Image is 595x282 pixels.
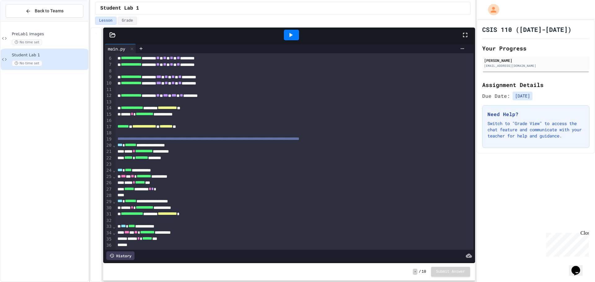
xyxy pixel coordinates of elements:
h2: Assignment Details [482,80,589,89]
div: 10 [105,80,112,86]
span: No time set [12,60,42,66]
div: History [106,251,134,260]
div: 7 [105,62,112,68]
span: Fold line [112,143,116,148]
span: Fold line [112,168,116,173]
div: 12 [105,93,112,99]
h2: Your Progress [482,44,589,53]
button: Lesson [95,17,117,25]
div: 22 [105,155,112,161]
div: 29 [105,199,112,205]
div: main.py [105,44,136,53]
div: 27 [105,186,112,193]
div: [PERSON_NAME] [484,58,588,63]
div: 6 [105,55,112,62]
div: My Account [482,2,501,17]
div: 15 [105,111,112,118]
div: 25 [105,174,112,180]
span: Fold line [112,174,116,179]
div: 33 [105,223,112,230]
div: 13 [105,99,112,105]
h3: Need Help? [487,111,584,118]
div: 8 [105,68,112,74]
div: 32 [105,218,112,224]
div: 16 [105,118,112,124]
div: 9 [105,74,112,80]
div: 19 [105,136,112,142]
div: 30 [105,205,112,211]
iframe: chat widget [569,257,589,276]
span: Fold line [112,230,116,235]
div: 36 [105,242,112,249]
span: / [419,269,421,274]
div: 34 [105,230,112,236]
span: Student Lab 1 [12,53,87,58]
span: - [413,269,417,275]
span: [DATE] [513,92,532,100]
div: 35 [105,236,112,242]
span: Submit Answer [436,269,465,274]
div: 31 [105,211,112,217]
div: 28 [105,193,112,199]
span: Student Lab 1 [100,5,139,12]
div: 26 [105,180,112,186]
div: 21 [105,149,112,155]
span: Due Date: [482,92,510,100]
div: 20 [105,142,112,149]
h1: CSIS 110 ([DATE]-[DATE]) [482,25,571,34]
div: 17 [105,124,112,130]
iframe: chat widget [544,230,589,257]
div: 23 [105,161,112,167]
span: No time set [12,39,42,45]
button: Submit Answer [431,267,470,277]
div: 11 [105,87,112,93]
div: main.py [105,46,128,52]
div: 24 [105,167,112,174]
span: 10 [422,269,426,274]
div: Chat with us now!Close [2,2,43,39]
span: Back to Teams [35,8,64,14]
div: [EMAIL_ADDRESS][DOMAIN_NAME] [484,63,588,68]
p: Switch to "Grade View" to access the chat feature and communicate with your teacher for help and ... [487,120,584,139]
button: Grade [118,17,137,25]
span: Fold line [112,224,116,229]
div: 18 [105,130,112,136]
button: Back to Teams [6,4,83,18]
div: 14 [105,105,112,111]
span: Fold line [112,199,116,204]
span: PreLab1 Images [12,32,87,37]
